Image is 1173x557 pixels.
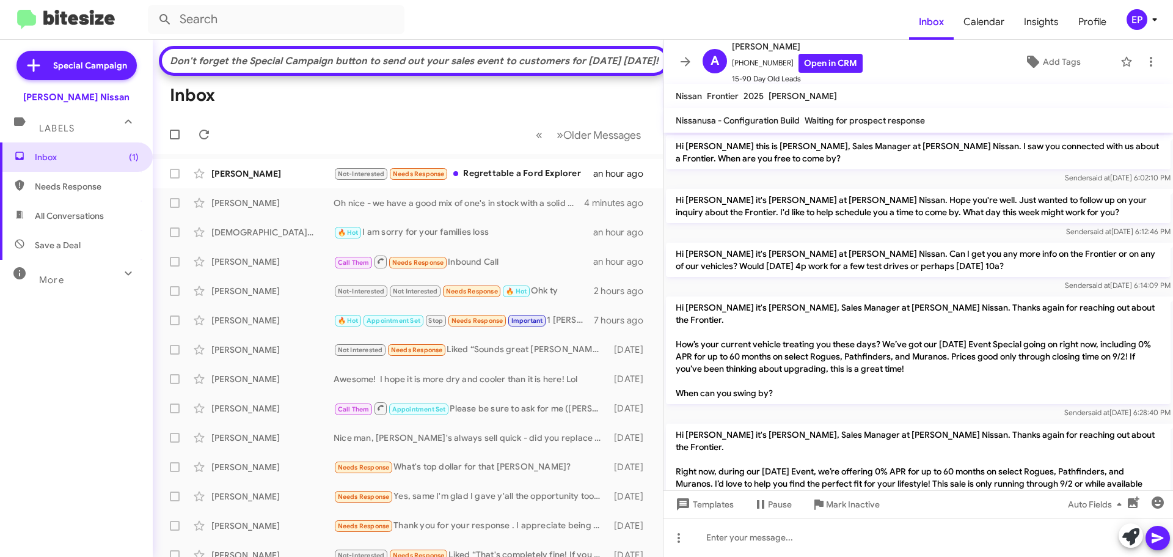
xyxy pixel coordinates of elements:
span: A [711,51,719,71]
span: Auto Fields [1068,493,1127,515]
nav: Page navigation example [529,122,648,147]
div: Regrettable a Ford Explorer [334,167,593,181]
a: Open in CRM [798,54,863,73]
div: [PERSON_NAME] [211,314,334,326]
span: « [536,127,543,142]
span: Frontier [707,90,739,101]
button: Templates [663,493,744,515]
div: Yes, same I'm glad I gave y'all the opportunity too. I hope you have a great day and make lots of... [334,490,608,504]
div: an hour ago [593,256,653,268]
span: Inbox [35,151,139,163]
span: said at [1088,408,1109,417]
span: Appointment Set [367,317,420,325]
button: Pause [744,493,802,515]
div: I am sorry for your families loss [334,226,593,240]
div: [DATE] [608,373,653,385]
div: [DATE] [608,461,653,473]
div: Please be sure to ask for me ([PERSON_NAME]) when you arrive after your appointment on Staples. I... [334,401,608,416]
span: 🔥 Hot [506,287,527,295]
div: Liked “Sounds great [PERSON_NAME] - thanks for being our customer!” [334,343,608,357]
div: Thank you for your response . I appreciate being heard . [334,519,608,533]
span: Needs Response [446,287,498,295]
div: an hour ago [593,168,653,180]
div: [DATE] [608,432,653,444]
div: What's top dollar for that [PERSON_NAME]? [334,460,608,474]
div: [PERSON_NAME] [211,490,334,503]
div: 4 minutes ago [584,197,653,209]
span: Templates [673,493,734,515]
div: [PERSON_NAME] [211,402,334,415]
span: Sender [DATE] 6:02:10 PM [1065,173,1171,182]
span: Not-Interested [338,287,385,295]
p: Hi [PERSON_NAME] it's [PERSON_NAME], Sales Manager at [PERSON_NAME] Nissan. Thanks again for reac... [666,297,1171,404]
span: Important [511,317,543,325]
button: Mark Inactive [802,493,890,515]
span: Sender [DATE] 6:14:09 PM [1065,281,1171,290]
div: [PERSON_NAME] [211,285,334,297]
button: Add Tags [989,51,1114,73]
div: [PERSON_NAME] [211,168,334,180]
span: Call Them [338,405,370,413]
div: 1 [PERSON_NAME] 1:13-16 New International Version Be Holy 13 Therefore, with minds that are alert... [334,314,594,328]
span: Needs Response [338,463,390,471]
span: [PERSON_NAME] [769,90,837,101]
span: 2025 [744,90,764,101]
div: [PERSON_NAME] [211,432,334,444]
button: Auto Fields [1058,493,1136,515]
a: Inbox [909,4,954,40]
span: Needs Response [338,493,390,501]
span: Call Them [338,259,370,267]
span: Not Interested [338,346,383,354]
span: 🔥 Hot [338,317,359,325]
span: Profile [1069,4,1116,40]
div: Awesome! I hope it is more dry and cooler than it is here! Lol [334,373,608,385]
span: Pause [768,493,792,515]
span: Nissanusa - Configuration Build [676,115,800,126]
span: Sender [DATE] 6:28:40 PM [1064,408,1171,417]
span: Nissan [676,90,702,101]
p: Hi [PERSON_NAME] this is [PERSON_NAME], Sales Manager at [PERSON_NAME] Nissan. I saw you connecte... [666,135,1171,169]
span: Needs Response [451,317,503,325]
a: Special Campaign [16,51,137,80]
span: Labels [39,123,75,134]
button: Previous [528,122,550,147]
div: [DATE] [608,344,653,356]
span: Stop [428,317,443,325]
span: Needs Response [393,170,445,178]
div: [DATE] [608,402,653,415]
div: an hour ago [593,226,653,238]
span: Special Campaign [53,59,127,72]
span: Appointment Set [392,405,446,413]
div: Ohk ty [334,284,594,298]
div: Oh nice - we have a good mix of one's in stock with a solid $3500-4000 rebate [334,197,584,209]
div: 7 hours ago [594,314,653,326]
span: Not-Interested [338,170,385,178]
span: (1) [129,151,139,163]
p: Hi [PERSON_NAME] it's [PERSON_NAME], Sales Manager at [PERSON_NAME] Nissan. Thanks again for reac... [666,424,1171,531]
div: [DATE] [608,520,653,532]
span: Sender [DATE] 6:12:46 PM [1066,227,1171,236]
span: [PERSON_NAME] [732,39,863,54]
div: [PERSON_NAME] [211,197,334,209]
span: Mark Inactive [826,493,880,515]
p: Hi [PERSON_NAME] it's [PERSON_NAME] at [PERSON_NAME] Nissan. Hope you're well. Just wanted to fol... [666,189,1171,223]
div: [DEMOGRAPHIC_DATA][PERSON_NAME] [211,226,334,238]
div: 2 hours ago [594,285,653,297]
div: [PERSON_NAME] [211,256,334,268]
span: Not Interested [393,287,438,295]
p: Hi [PERSON_NAME] it's [PERSON_NAME] at [PERSON_NAME] Nissan. Can I get you any more info on the F... [666,243,1171,277]
span: [PHONE_NUMBER] [732,54,863,73]
span: Waiting for prospect response [805,115,925,126]
div: Inbound Call [334,254,593,270]
div: [PERSON_NAME] [211,520,334,532]
input: Search [148,5,404,34]
div: EP [1127,9,1147,30]
div: [DATE] [608,490,653,503]
a: Calendar [954,4,1014,40]
span: 🔥 Hot [338,229,359,237]
div: [PERSON_NAME] [211,344,334,356]
h1: Inbox [170,86,215,105]
span: said at [1089,173,1110,182]
span: Save a Deal [35,239,81,251]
